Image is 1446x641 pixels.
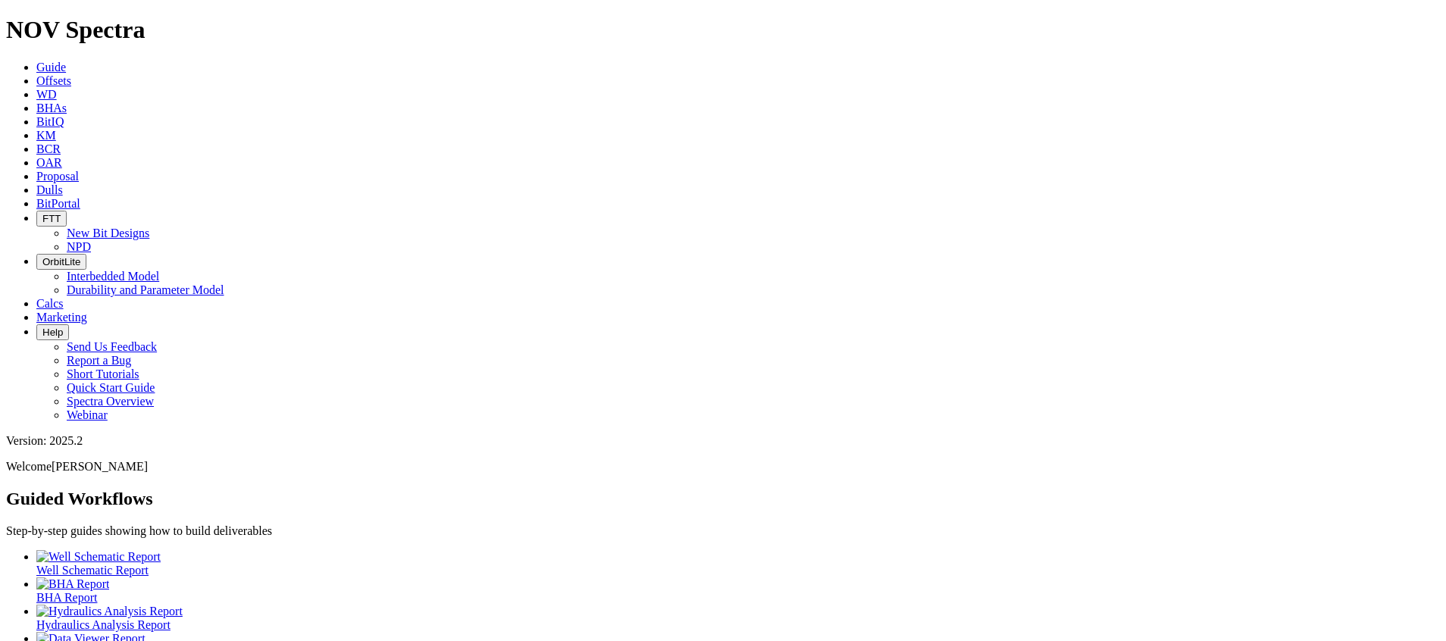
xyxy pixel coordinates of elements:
[36,577,109,591] img: BHA Report
[42,213,61,224] span: FTT
[36,311,87,324] a: Marketing
[36,618,171,631] span: Hydraulics Analysis Report
[36,156,62,169] a: OAR
[6,489,1440,509] h2: Guided Workflows
[36,129,56,142] a: KM
[67,270,159,283] a: Interbedded Model
[36,297,64,310] a: Calcs
[67,340,157,353] a: Send Us Feedback
[36,591,97,604] span: BHA Report
[36,324,69,340] button: Help
[36,605,183,618] img: Hydraulics Analysis Report
[36,550,1440,577] a: Well Schematic Report Well Schematic Report
[42,327,63,338] span: Help
[67,283,224,296] a: Durability and Parameter Model
[36,170,79,183] a: Proposal
[36,183,63,196] a: Dulls
[36,115,64,128] a: BitIQ
[36,197,80,210] a: BitPortal
[67,381,155,394] a: Quick Start Guide
[36,577,1440,604] a: BHA Report BHA Report
[36,88,57,101] a: WD
[36,142,61,155] a: BCR
[36,74,71,87] a: Offsets
[36,254,86,270] button: OrbitLite
[67,354,131,367] a: Report a Bug
[67,395,154,408] a: Spectra Overview
[67,240,91,253] a: NPD
[36,550,161,564] img: Well Schematic Report
[36,102,67,114] a: BHAs
[36,211,67,227] button: FTT
[6,460,1440,474] p: Welcome
[36,605,1440,631] a: Hydraulics Analysis Report Hydraulics Analysis Report
[6,16,1440,44] h1: NOV Spectra
[67,367,139,380] a: Short Tutorials
[67,227,149,239] a: New Bit Designs
[6,434,1440,448] div: Version: 2025.2
[52,460,148,473] span: [PERSON_NAME]
[36,564,149,577] span: Well Schematic Report
[67,408,108,421] a: Webinar
[42,256,80,267] span: OrbitLite
[6,524,1440,538] p: Step-by-step guides showing how to build deliverables
[36,61,66,73] a: Guide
